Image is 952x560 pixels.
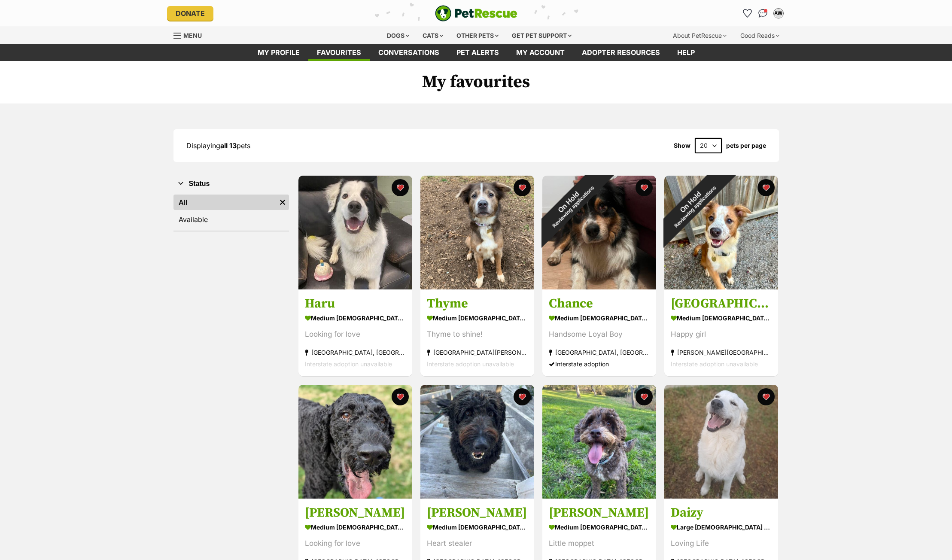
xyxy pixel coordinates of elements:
[549,296,650,312] h3: Chance
[427,312,528,325] div: medium [DEMOGRAPHIC_DATA] Dog
[427,361,514,368] span: Interstate adoption unavailable
[757,388,775,405] button: favourite
[435,5,517,21] a: PetRescue
[549,329,650,341] div: Handsome Loyal Boy
[664,283,778,291] a: On HoldReviewing applications
[542,289,656,377] a: Chance medium [DEMOGRAPHIC_DATA] Dog Handsome Loyal Boy [GEOGRAPHIC_DATA], [GEOGRAPHIC_DATA] Inte...
[427,521,528,533] div: medium [DEMOGRAPHIC_DATA] Dog
[381,27,415,44] div: Dogs
[427,347,528,359] div: [GEOGRAPHIC_DATA][PERSON_NAME][GEOGRAPHIC_DATA]
[427,296,528,312] h3: Thyme
[674,142,690,149] span: Show
[420,289,534,377] a: Thyme medium [DEMOGRAPHIC_DATA] Dog Thyme to shine! [GEOGRAPHIC_DATA][PERSON_NAME][GEOGRAPHIC_DAT...
[671,505,772,521] h3: Daizy
[427,505,528,521] h3: [PERSON_NAME]
[664,289,778,377] a: [GEOGRAPHIC_DATA] medium [DEMOGRAPHIC_DATA] Dog Happy girl [PERSON_NAME][GEOGRAPHIC_DATA], [GEOGR...
[542,385,656,499] img: Milo Russelton
[734,27,785,44] div: Good Reads
[673,185,717,229] span: Reviewing applications
[305,347,406,359] div: [GEOGRAPHIC_DATA], [GEOGRAPHIC_DATA]
[645,157,740,252] div: On Hold
[435,5,517,21] img: logo-e224e6f780fb5917bec1dbf3a21bbac754714ae5b6737aabdf751b685950b380.svg
[173,212,289,227] a: Available
[757,179,775,196] button: favourite
[549,538,650,549] div: Little moppet
[636,388,653,405] button: favourite
[664,385,778,499] img: Daizy
[249,44,308,61] a: My profile
[671,538,772,549] div: Loving Life
[549,312,650,325] div: medium [DEMOGRAPHIC_DATA] Dog
[370,44,448,61] a: conversations
[183,32,202,39] span: Menu
[298,385,412,499] img: Arthur Russelton
[305,329,406,341] div: Looking for love
[276,195,289,210] a: Remove filter
[392,179,409,196] button: favourite
[417,27,449,44] div: Cats
[671,521,772,533] div: large [DEMOGRAPHIC_DATA] Dog
[427,538,528,549] div: Heart stealer
[671,347,772,359] div: [PERSON_NAME][GEOGRAPHIC_DATA], [GEOGRAPHIC_DATA]
[305,538,406,549] div: Looking for love
[514,388,531,405] button: favourite
[308,44,370,61] a: Favourites
[305,521,406,533] div: medium [DEMOGRAPHIC_DATA] Dog
[671,329,772,341] div: Happy girl
[671,361,758,368] span: Interstate adoption unavailable
[758,9,767,18] img: chat-41dd97257d64d25036548639549fe6c8038ab92f7586957e7f3b1b290dea8141.svg
[220,141,237,150] strong: all 13
[549,347,650,359] div: [GEOGRAPHIC_DATA], [GEOGRAPHIC_DATA]
[671,296,772,312] h3: [GEOGRAPHIC_DATA]
[173,178,289,189] button: Status
[726,142,766,149] label: pets per page
[664,176,778,289] img: Maldives
[450,27,505,44] div: Other pets
[671,312,772,325] div: medium [DEMOGRAPHIC_DATA] Dog
[427,329,528,341] div: Thyme to shine!
[167,6,213,21] a: Donate
[636,179,653,196] button: favourite
[298,289,412,377] a: Haru medium [DEMOGRAPHIC_DATA] Dog Looking for love [GEOGRAPHIC_DATA], [GEOGRAPHIC_DATA] Intersta...
[186,141,250,150] span: Displaying pets
[523,157,618,252] div: On Hold
[551,185,595,229] span: Reviewing applications
[772,6,785,20] button: My account
[542,176,656,289] img: Chance
[305,312,406,325] div: medium [DEMOGRAPHIC_DATA] Dog
[542,283,656,291] a: On HoldReviewing applications
[573,44,669,61] a: Adopter resources
[741,6,785,20] ul: Account quick links
[305,505,406,521] h3: [PERSON_NAME]
[549,359,650,370] div: Interstate adoption
[506,27,578,44] div: Get pet support
[756,6,770,20] a: Conversations
[514,179,531,196] button: favourite
[173,27,208,43] a: Menu
[667,27,733,44] div: About PetRescue
[420,176,534,289] img: Thyme
[173,193,289,231] div: Status
[741,6,754,20] a: Favourites
[298,176,412,289] img: Haru
[549,521,650,533] div: medium [DEMOGRAPHIC_DATA] Dog
[508,44,573,61] a: My account
[305,296,406,312] h3: Haru
[420,385,534,499] img: Bodhi Quinnell
[448,44,508,61] a: Pet alerts
[669,44,703,61] a: Help
[392,388,409,405] button: favourite
[549,505,650,521] h3: [PERSON_NAME]
[305,361,392,368] span: Interstate adoption unavailable
[173,195,276,210] a: All
[774,9,783,18] div: AW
